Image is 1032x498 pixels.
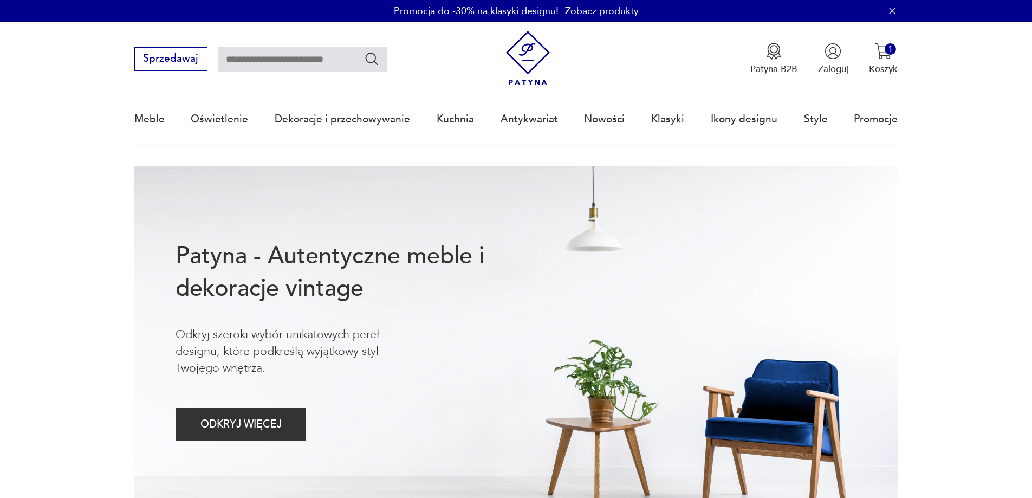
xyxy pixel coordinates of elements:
[176,326,423,377] p: Odkryj szeroki wybór unikatowych pereł designu, które podkreślą wyjątkowy styl Twojego wnętrza.
[134,55,207,64] a: Sprzedawaj
[804,94,828,144] a: Style
[750,43,797,75] a: Ikona medaluPatyna B2B
[275,94,410,144] a: Dekoracje i przechowywanie
[869,63,898,75] p: Koszyk
[176,240,527,305] h1: Patyna - Autentyczne meble i dekoracje vintage
[750,63,797,75] p: Patyna B2B
[818,43,848,75] button: Zaloguj
[750,43,797,75] button: Patyna B2B
[651,94,684,144] a: Klasyki
[134,47,207,71] button: Sprzedawaj
[854,94,898,144] a: Promocje
[176,408,306,441] button: ODKRYJ WIĘCEJ
[501,31,555,86] img: Patyna - sklep z meblami i dekoracjami vintage
[885,43,896,55] div: 1
[875,43,892,60] img: Ikona koszyka
[176,421,306,430] a: ODKRYJ WIĘCEJ
[364,51,380,67] button: Szukaj
[825,43,841,60] img: Ikonka użytkownika
[869,43,898,75] button: 1Koszyk
[818,63,848,75] p: Zaloguj
[134,94,165,144] a: Meble
[501,94,558,144] a: Antykwariat
[394,4,559,18] p: Promocja do -30% na klasyki designu!
[437,94,474,144] a: Kuchnia
[565,4,639,18] a: Zobacz produkty
[765,43,782,60] img: Ikona medalu
[191,94,248,144] a: Oświetlenie
[711,94,777,144] a: Ikony designu
[584,94,625,144] a: Nowości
